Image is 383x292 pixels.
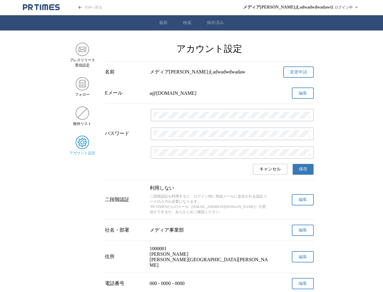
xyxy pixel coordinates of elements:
[69,136,95,156] a: アカウント設定アカウント設定
[105,280,145,287] div: 電話番号
[150,281,269,286] p: 000 - 0000 - 0000
[76,77,89,91] img: フォロー
[260,166,281,172] span: キャンセル
[154,149,311,156] input: 新しいパスワードの確認
[292,194,314,205] button: 編集
[105,197,145,203] div: 二段階認証
[292,278,314,289] button: 編集
[76,43,89,56] img: プレスリリース 受信設定
[150,194,269,215] p: 二段階認証を利用すると、ログイン時に登録メールに送信される認証コードの入力が必要になります。 PR TIMESからのメール（[EMAIL_ADDRESS][DOMAIN_NAME]）の受信ができ...
[69,106,95,126] a: 除外リスト除外リスト
[159,20,168,26] a: 最新
[283,66,314,78] a: 変更申請
[70,58,95,68] span: プレスリリース 受信設定
[69,43,95,68] a: プレスリリース 受信設定プレスリリース 受信設定
[292,164,314,175] button: 保存
[69,5,102,10] a: PR TIMESのトップページはこちら
[105,254,145,260] div: 住所
[73,121,91,126] span: 除外リスト
[105,43,314,55] h2: アカウント設定
[105,130,146,137] div: パスワード
[76,136,89,149] img: アカウント設定
[243,5,330,10] span: メディア[PERSON_NAME]えadwadwdwadaw
[299,254,307,260] span: 編集
[299,227,307,233] span: 編集
[154,130,311,137] input: 新しいパスワード
[105,69,145,75] div: 名前
[105,90,145,96] div: Eメール
[292,251,314,262] button: 編集
[70,151,95,156] span: アカウント設定
[69,77,95,97] a: フォローフォロー
[105,227,145,233] div: 社名・部署
[75,92,90,97] span: フォロー
[299,281,307,286] span: 編集
[292,225,314,236] button: 編集
[253,164,288,175] button: キャンセル
[154,112,311,119] input: 現在のパスワード
[299,91,307,96] span: 編集
[76,106,89,120] img: 除外リスト
[299,166,307,172] span: 保存
[150,69,269,75] div: メディア[PERSON_NAME]えadwadwdwadaw
[23,4,60,11] a: PR TIMESのトップページはこちら
[183,20,191,26] a: 検索
[150,185,269,191] p: 利用しない
[292,87,314,99] button: 編集
[299,197,307,202] span: 編集
[150,246,269,268] p: 1000001 [PERSON_NAME] [PERSON_NAME][GEOGRAPHIC_DATA][PERSON_NAME]
[207,20,224,26] a: 保存済み
[150,91,269,96] p: a@[DOMAIN_NAME]
[150,227,269,233] p: メディア事業部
